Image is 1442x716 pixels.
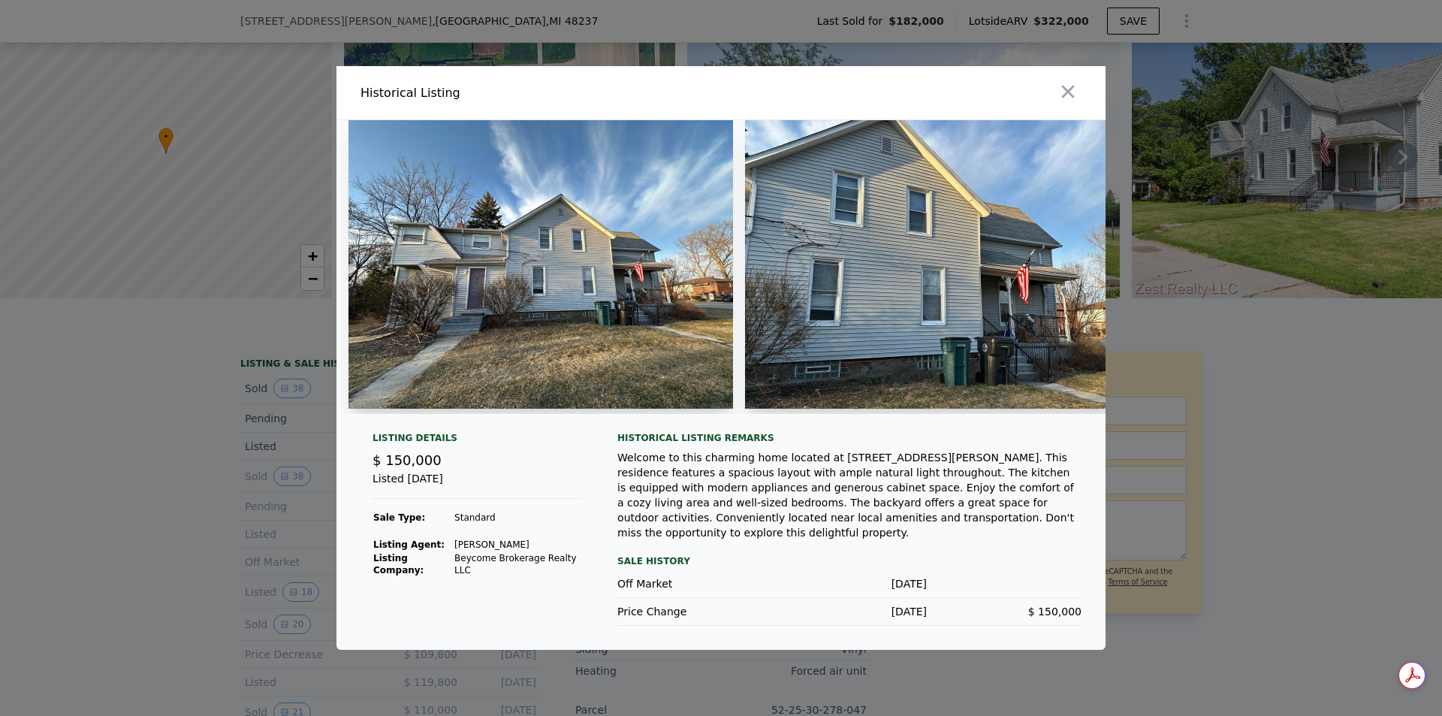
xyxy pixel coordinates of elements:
[373,512,425,523] strong: Sale Type:
[617,552,1081,570] div: Sale History
[1028,606,1081,618] span: $ 150,000
[360,84,715,102] div: Historical Listing
[373,452,442,468] span: $ 150,000
[617,576,772,591] div: Off Market
[373,471,581,499] div: Listed [DATE]
[454,551,581,577] td: Beycome Brokerage Realty LLC
[373,432,581,450] div: Listing Details
[348,120,733,409] img: Property Img
[617,432,1081,444] div: Historical Listing remarks
[772,576,927,591] div: [DATE]
[454,538,581,551] td: [PERSON_NAME]
[373,553,424,576] strong: Listing Company:
[745,120,1130,409] img: Property Img
[454,511,581,524] td: Standard
[373,539,445,550] strong: Listing Agent:
[617,450,1081,540] div: Welcome to this charming home located at [STREET_ADDRESS][PERSON_NAME]. This residence features a...
[617,604,772,619] div: Price Change
[772,604,927,619] div: [DATE]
